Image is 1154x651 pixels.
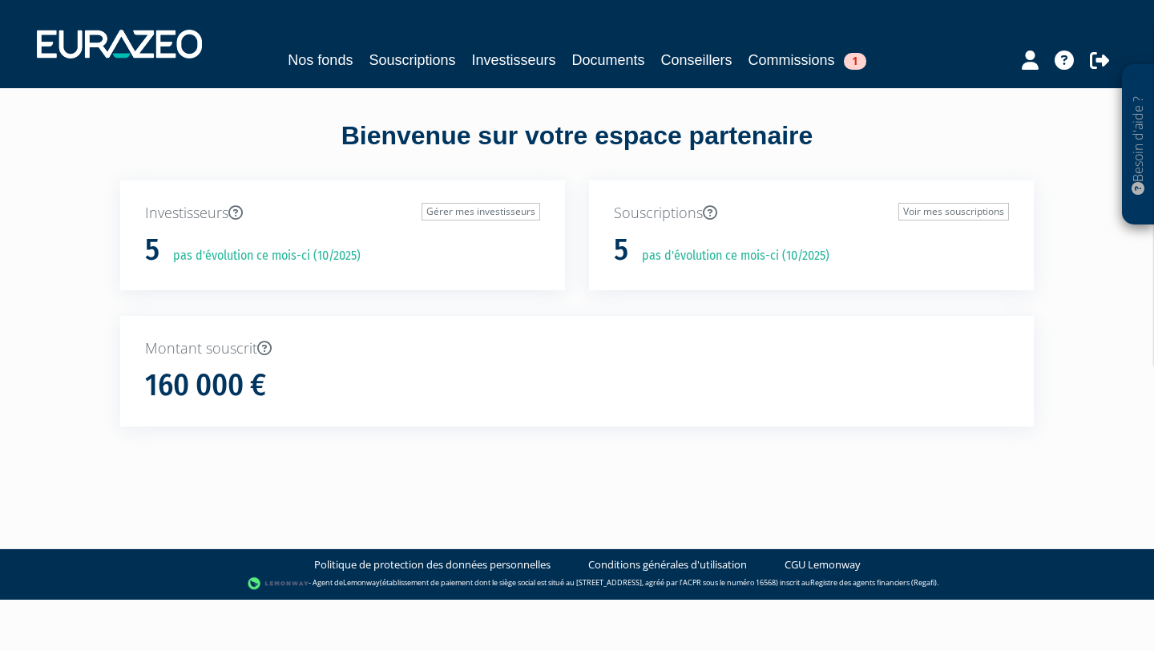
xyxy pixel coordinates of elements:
a: Commissions1 [748,49,866,71]
a: Nos fonds [288,49,353,71]
h1: 5 [145,233,159,267]
a: Conseillers [661,49,732,71]
a: Voir mes souscriptions [898,203,1009,220]
p: Investisseurs [145,203,540,224]
h1: 160 000 € [145,369,266,402]
a: Souscriptions [369,49,455,71]
a: Documents [572,49,645,71]
p: Souscriptions [614,203,1009,224]
p: Besoin d'aide ? [1129,73,1148,217]
a: Politique de protection des données personnelles [314,557,551,572]
a: Gérer mes investisseurs [422,203,540,220]
p: pas d'évolution ce mois-ci (10/2025) [162,247,361,265]
a: Conditions générales d'utilisation [588,557,747,572]
a: Registre des agents financiers (Regafi) [810,577,937,588]
h1: 5 [614,233,628,267]
img: logo-lemonway.png [248,576,309,592]
a: Lemonway [343,577,380,588]
div: - Agent de (établissement de paiement dont le siège social est situé au [STREET_ADDRESS], agréé p... [16,576,1138,592]
p: Montant souscrit [145,338,1009,359]
div: Bienvenue sur votre espace partenaire [108,118,1046,180]
p: pas d'évolution ce mois-ci (10/2025) [631,247,829,265]
a: Investisseurs [471,49,555,71]
img: 1732889491-logotype_eurazeo_blanc_rvb.png [37,30,202,59]
span: 1 [844,53,866,70]
a: CGU Lemonway [785,557,861,572]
